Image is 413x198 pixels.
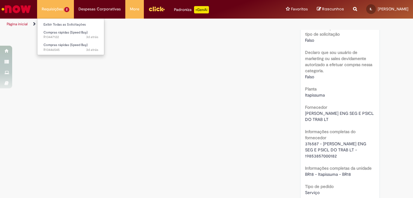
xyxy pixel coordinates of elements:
[291,6,308,12] span: Favoritos
[148,4,165,13] img: click_logo_yellow_360x200.png
[305,92,325,98] span: Itapissuma
[37,18,104,55] ul: Requisições
[64,7,69,12] span: 2
[370,7,372,11] span: IL
[174,6,209,13] div: Padroniza
[305,74,314,80] span: Falso
[305,141,367,159] span: 376587 - [PERSON_NAME] ENG SEG E PSICL DO TRAB LT - 19853857000182
[305,37,314,43] span: Falso
[86,48,98,52] span: 3d atrás
[1,3,32,15] img: ServiceNow
[305,190,320,195] span: Serviço
[86,48,98,52] time: 26/08/2025 07:33:38
[317,6,344,12] a: Rascunhos
[43,48,98,52] span: R13446545
[37,29,104,41] a: Aberto R13447122 : Compras rápidas (Speed Buy)
[5,19,271,30] ul: Trilhas de página
[86,35,98,39] span: 3d atrás
[305,171,351,177] span: BR18 - Itapissuma - BR18
[305,165,372,171] b: Informações completas da unidade
[7,22,28,27] a: Página inicial
[305,111,375,122] span: [PERSON_NAME] ENG SEG E PSICL DO TRAB LT
[37,42,104,53] a: Aberto R13446545 : Compras rápidas (Speed Buy)
[305,7,367,37] b: Declaro que sou usuário de Jurídico/Legal devidamente autorizado para efeturar compras relecianas...
[305,86,317,92] b: Planta
[42,6,63,12] span: Requisições
[43,43,88,47] span: Compras rápidas (Speed Buy)
[78,6,121,12] span: Despesas Corporativas
[43,30,88,35] span: Compras rápidas (Speed Buy)
[194,6,209,13] p: +GenAi
[86,35,98,39] time: 26/08/2025 09:48:58
[305,104,327,110] b: Fornecedor
[322,6,344,12] span: Rascunhos
[378,6,408,12] span: [PERSON_NAME]
[305,50,372,73] b: Declaro que sou usuário de marketing ou sales devidamente autorizado a efetuar compras nessa cate...
[305,129,356,140] b: Informações completas do fornecedor
[37,21,104,28] a: Exibir Todas as Solicitações
[130,6,139,12] span: More
[43,35,98,40] span: R13447122
[305,184,334,189] b: Tipo de pedido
